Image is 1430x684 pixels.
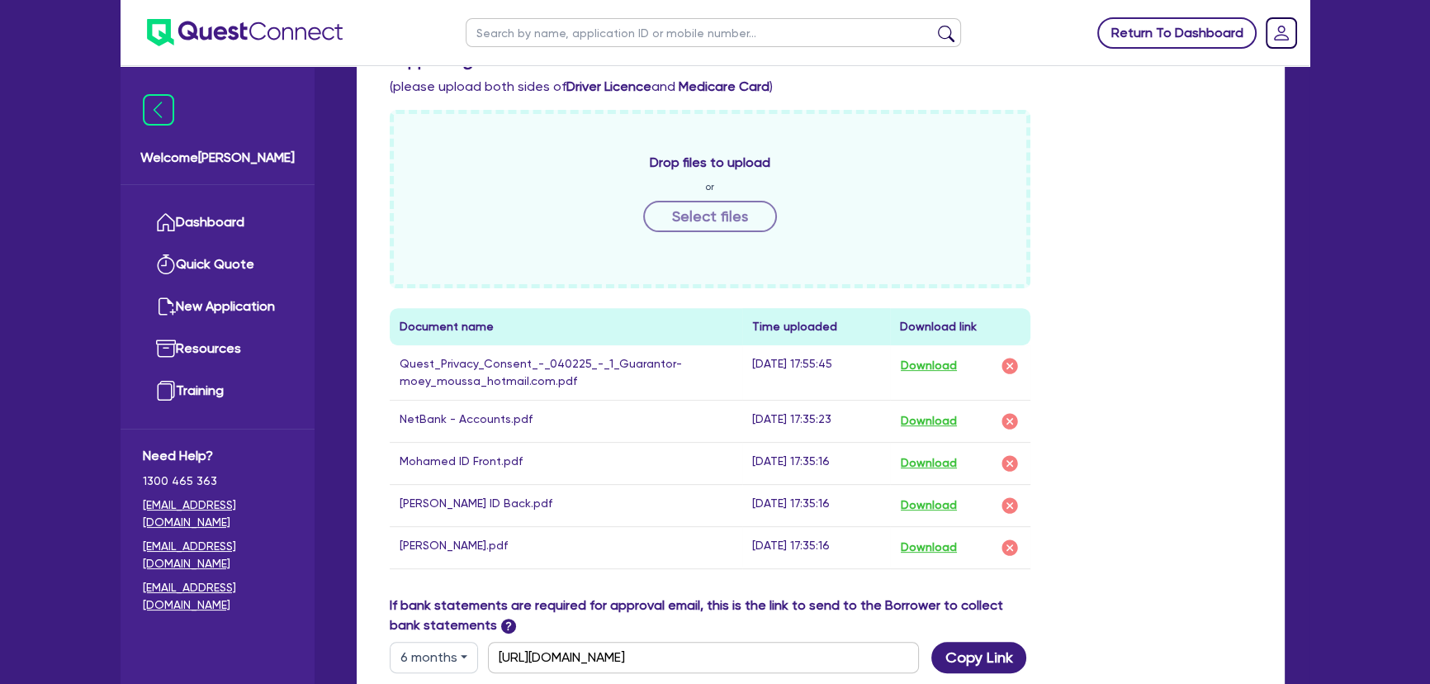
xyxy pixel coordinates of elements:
[143,579,292,614] a: [EMAIL_ADDRESS][DOMAIN_NAME]
[143,202,292,244] a: Dashboard
[742,345,890,401] td: [DATE] 17:55:45
[390,78,773,94] span: (please upload both sides of and )
[390,642,478,673] button: Dropdown toggle
[890,308,1030,345] th: Download link
[156,381,176,401] img: training
[1000,411,1020,431] img: delete-icon
[466,18,961,47] input: Search by name, application ID or mobile number...
[931,642,1026,673] button: Copy Link
[643,201,777,232] button: Select files
[147,19,343,46] img: quest-connect-logo-blue
[900,453,958,474] button: Download
[900,537,958,558] button: Download
[742,308,890,345] th: Time uploaded
[143,538,292,572] a: [EMAIL_ADDRESS][DOMAIN_NAME]
[900,355,958,377] button: Download
[156,297,176,316] img: new-application
[1000,538,1020,558] img: delete-icon
[390,400,742,442] td: NetBank - Accounts.pdf
[143,244,292,286] a: Quick Quote
[679,78,769,94] b: Medicare Card
[566,78,651,94] b: Driver Licence
[156,254,176,274] img: quick-quote
[1000,356,1020,376] img: delete-icon
[1000,454,1020,473] img: delete-icon
[390,345,742,401] td: Quest_Privacy_Consent_-_040225_-_1_Guarantor-moey_moussa_hotmail.com.pdf
[705,179,714,194] span: or
[156,339,176,359] img: resources
[742,442,890,484] td: [DATE] 17:35:16
[742,400,890,442] td: [DATE] 17:35:23
[143,370,292,412] a: Training
[1260,12,1303,55] a: Dropdown toggle
[143,446,292,466] span: Need Help?
[143,286,292,328] a: New Application
[900,495,958,516] button: Download
[390,596,1030,635] label: If bank statements are required for approval email, this is the link to send to the Borrower to c...
[650,153,770,173] span: Drop files to upload
[143,94,174,126] img: icon-menu-close
[1097,17,1257,49] a: Return To Dashboard
[390,484,742,526] td: [PERSON_NAME] ID Back.pdf
[1000,496,1020,515] img: delete-icon
[742,526,890,568] td: [DATE] 17:35:16
[143,328,292,370] a: Resources
[900,411,958,432] button: Download
[140,148,295,168] span: Welcome [PERSON_NAME]
[143,496,292,531] a: [EMAIL_ADDRESS][DOMAIN_NAME]
[742,484,890,526] td: [DATE] 17:35:16
[390,308,742,345] th: Document name
[390,442,742,484] td: Mohamed ID Front.pdf
[501,619,516,634] span: ?
[143,473,292,490] span: 1300 465 363
[390,526,742,568] td: [PERSON_NAME].pdf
